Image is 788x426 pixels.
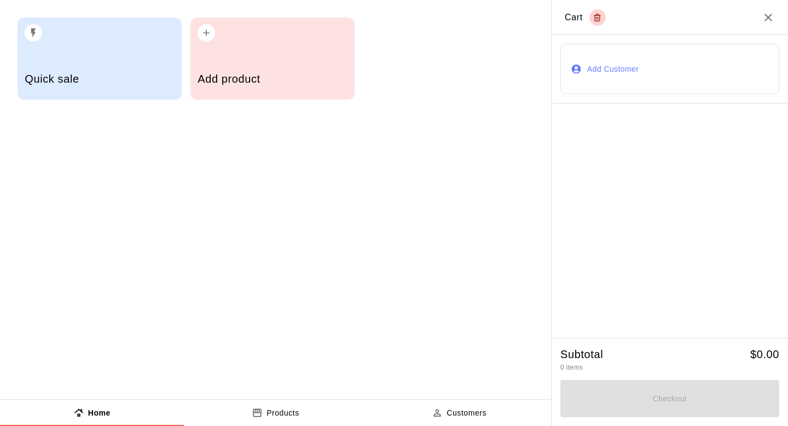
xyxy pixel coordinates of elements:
div: Cart [565,9,606,26]
h5: Add product [198,72,347,87]
button: Add Customer [560,44,779,94]
h5: Quick sale [25,72,174,87]
p: Home [88,407,111,419]
h5: Subtotal [560,347,603,362]
span: 0 items [560,364,583,371]
p: Products [266,407,299,419]
p: Customers [447,407,486,419]
h5: $ 0.00 [750,347,779,362]
button: Quick sale [18,18,182,100]
button: Close [762,11,775,24]
button: Empty cart [589,9,606,26]
button: Add product [190,18,355,100]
